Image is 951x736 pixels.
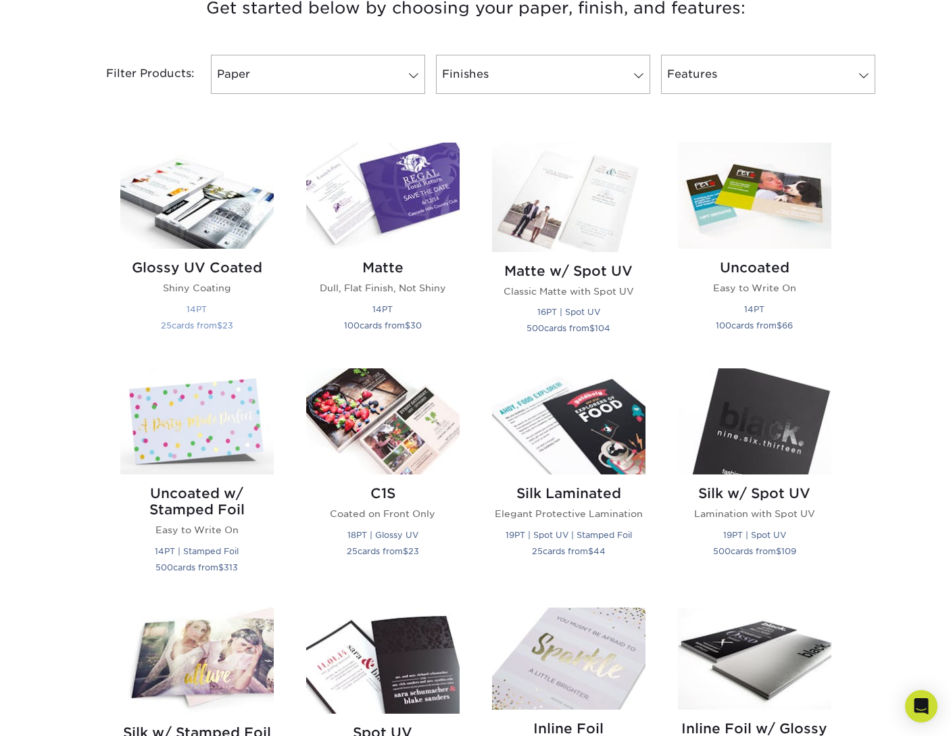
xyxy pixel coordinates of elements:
small: 14PT [744,304,764,314]
small: 19PT | Spot UV | Stamped Foil [506,530,632,540]
img: Uncoated w/ Stamped Foil Postcards [120,368,274,474]
small: cards from [713,546,796,556]
img: Glossy UV Coated Postcards [120,143,274,249]
h2: Uncoated [678,260,831,276]
small: cards from [532,546,606,556]
small: cards from [155,562,238,572]
small: 18PT | Glossy UV [347,530,418,540]
h2: Silk Laminated [492,485,645,501]
a: Paper [211,55,425,94]
span: 109 [781,546,796,556]
span: 104 [595,323,610,333]
span: $ [405,320,410,330]
span: 30 [410,320,422,330]
h2: Silk w/ Spot UV [678,485,831,501]
span: 44 [593,546,606,556]
a: Matte w/ Spot UV Postcards Matte w/ Spot UV Classic Matte with Spot UV 16PT | Spot UV 500cards fr... [492,143,645,352]
h2: C1S [306,485,460,501]
small: cards from [527,323,610,333]
h2: Glossy UV Coated [120,260,274,276]
span: $ [776,546,781,556]
p: Coated on Front Only [306,507,460,520]
span: $ [403,546,408,556]
img: Spot UV Postcards [306,608,460,714]
p: Lamination with Spot UV [678,507,831,520]
div: Filter Products: [70,55,205,94]
p: Shiny Coating [120,281,274,295]
span: 23 [408,546,419,556]
small: 19PT | Spot UV [723,530,786,540]
img: Uncoated Postcards [678,143,831,249]
small: 14PT | Stamped Foil [155,546,239,556]
span: 23 [222,320,233,330]
span: $ [217,320,222,330]
span: 500 [155,562,173,572]
span: $ [589,323,595,333]
h2: Matte [306,260,460,276]
h2: Matte w/ Spot UV [492,263,645,279]
a: Uncoated w/ Stamped Foil Postcards Uncoated w/ Stamped Foil Easy to Write On 14PT | Stamped Foil ... [120,368,274,591]
img: Silk w/ Spot UV Postcards [678,368,831,474]
small: 14PT [187,304,207,314]
span: $ [588,546,593,556]
p: Easy to Write On [120,523,274,537]
small: cards from [716,320,793,330]
span: 66 [782,320,793,330]
h2: Uncoated w/ Stamped Foil [120,485,274,518]
p: Elegant Protective Lamination [492,507,645,520]
img: C1S Postcards [306,368,460,474]
span: $ [777,320,782,330]
small: cards from [161,320,233,330]
a: Matte Postcards Matte Dull, Flat Finish, Not Shiny 14PT 100cards from$30 [306,143,460,352]
small: cards from [347,546,419,556]
img: Silk w/ Stamped Foil Postcards [120,608,274,714]
a: Uncoated Postcards Uncoated Easy to Write On 14PT 100cards from$66 [678,143,831,352]
span: 25 [347,546,358,556]
img: Matte Postcards [306,143,460,249]
small: 16PT | Spot UV [537,307,600,317]
a: Features [661,55,875,94]
span: $ [218,562,224,572]
a: Finishes [436,55,650,94]
img: Silk Laminated Postcards [492,368,645,474]
span: 500 [527,323,544,333]
a: Silk w/ Spot UV Postcards Silk w/ Spot UV Lamination with Spot UV 19PT | Spot UV 500cards from$109 [678,368,831,591]
small: cards from [344,320,422,330]
span: 500 [713,546,731,556]
a: Glossy UV Coated Postcards Glossy UV Coated Shiny Coating 14PT 25cards from$23 [120,143,274,352]
div: Open Intercom Messenger [905,690,937,722]
span: 100 [344,320,360,330]
p: Easy to Write On [678,281,831,295]
img: Matte w/ Spot UV Postcards [492,143,645,252]
a: C1S Postcards C1S Coated on Front Only 18PT | Glossy UV 25cards from$23 [306,368,460,591]
img: Inline Foil w/ Glossy UV Postcards [678,608,831,710]
p: Dull, Flat Finish, Not Shiny [306,281,460,295]
span: 313 [224,562,238,572]
span: 100 [716,320,731,330]
p: Classic Matte with Spot UV [492,285,645,298]
small: 14PT [372,304,393,314]
img: Inline Foil Postcards [492,608,645,710]
span: 25 [161,320,172,330]
a: Silk Laminated Postcards Silk Laminated Elegant Protective Lamination 19PT | Spot UV | Stamped Fo... [492,368,645,591]
span: 25 [532,546,543,556]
